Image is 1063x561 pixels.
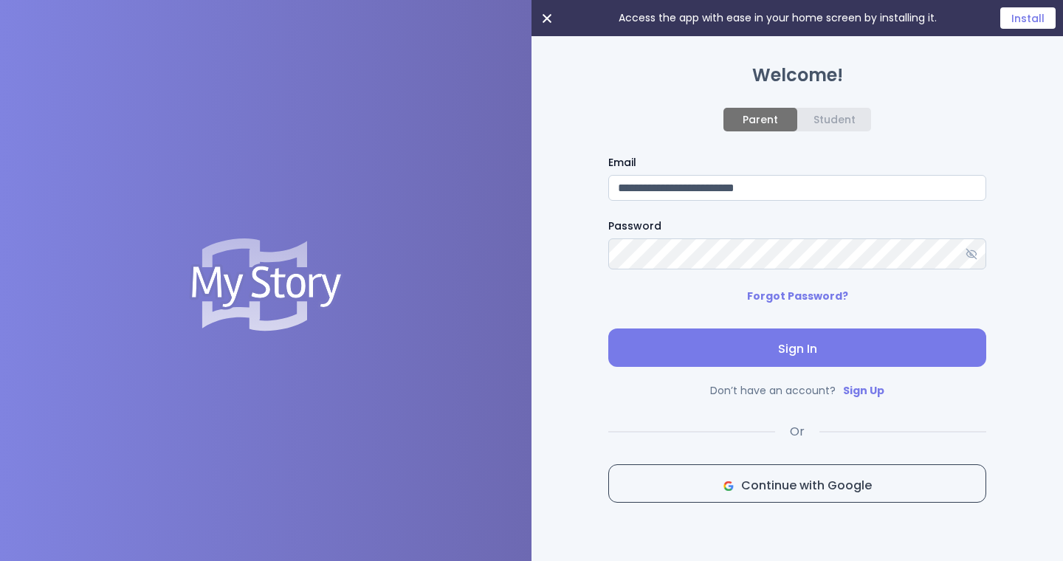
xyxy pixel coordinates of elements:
button: icon Continue with Google [608,464,986,503]
a: Sign Up [843,383,884,398]
img: Logo [189,238,343,331]
h1: Welcome! [608,66,986,84]
button: Sign In [608,328,986,367]
p: Forgot Password? [747,287,848,305]
span: Continue with Google [621,477,974,495]
label: Email [608,155,986,171]
div: Student [813,114,856,125]
label: Password [608,218,986,234]
span: Sign In [620,340,974,358]
p: Don’t have an account? [608,382,986,399]
button: Install [1000,7,1056,29]
div: Parent [743,114,778,125]
img: icon [723,481,734,491]
span: Or [790,423,805,441]
p: Access the app with ease in your home screen by installing it. [619,10,937,26]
